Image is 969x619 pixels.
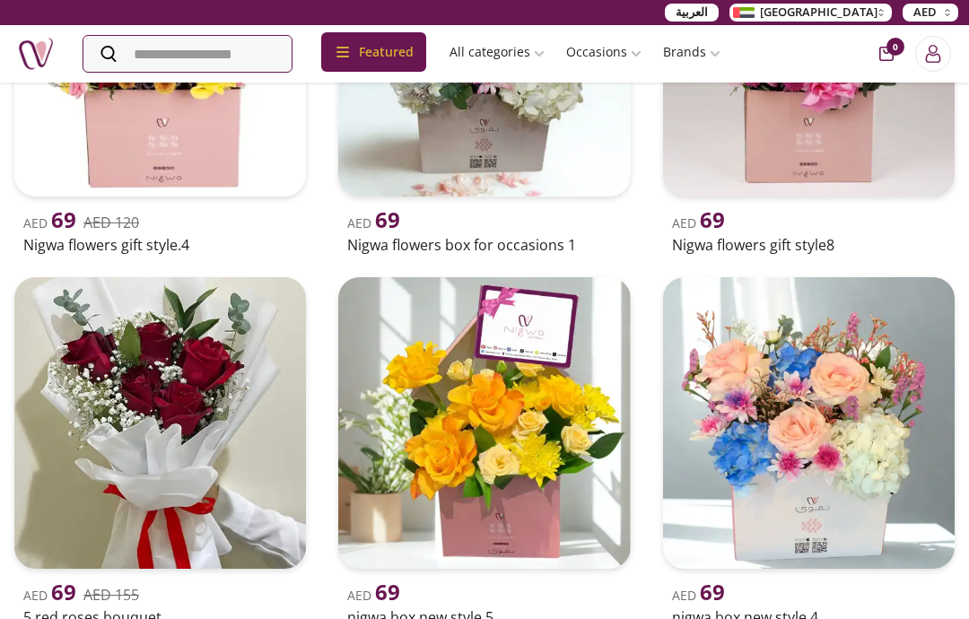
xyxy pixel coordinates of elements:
button: Login [915,36,951,72]
span: 69 [375,577,400,606]
span: AED [672,214,725,231]
a: Brands [652,36,731,68]
a: All categories [439,36,555,68]
span: AED [23,214,76,231]
span: AED [913,4,937,22]
span: AED [347,587,400,604]
span: AED [672,587,725,604]
span: 69 [700,205,725,234]
img: Arabic_dztd3n.png [733,7,755,18]
h2: Nigwa flowers gift style.4 [23,234,297,256]
h2: Nigwa flowers gift style8 [672,234,946,256]
button: [GEOGRAPHIC_DATA] [729,4,892,22]
img: uae-gifts-nigwa box new style 5 [338,277,630,569]
span: AED [347,214,400,231]
span: 69 [700,577,725,606]
span: 69 [51,205,76,234]
div: Featured [321,32,426,72]
span: 69 [375,205,400,234]
a: Occasions [555,36,652,68]
span: [GEOGRAPHIC_DATA] [760,4,877,22]
img: Nigwa-uae-gifts [18,36,54,72]
img: uae-gifts-nigwa box new style 4 [663,277,955,569]
button: cart-button [879,47,894,61]
span: 69 [51,577,76,606]
del: AED 120 [83,213,139,232]
span: العربية [676,4,708,22]
del: AED 155 [83,585,139,605]
button: AED [903,4,958,22]
h2: Nigwa flowers box for occasions 1 [347,234,621,256]
input: Search [83,36,292,72]
img: uae-gifts-5 Red Roses Bouquet [14,277,306,569]
span: 0 [886,38,904,56]
span: AED [23,587,76,604]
